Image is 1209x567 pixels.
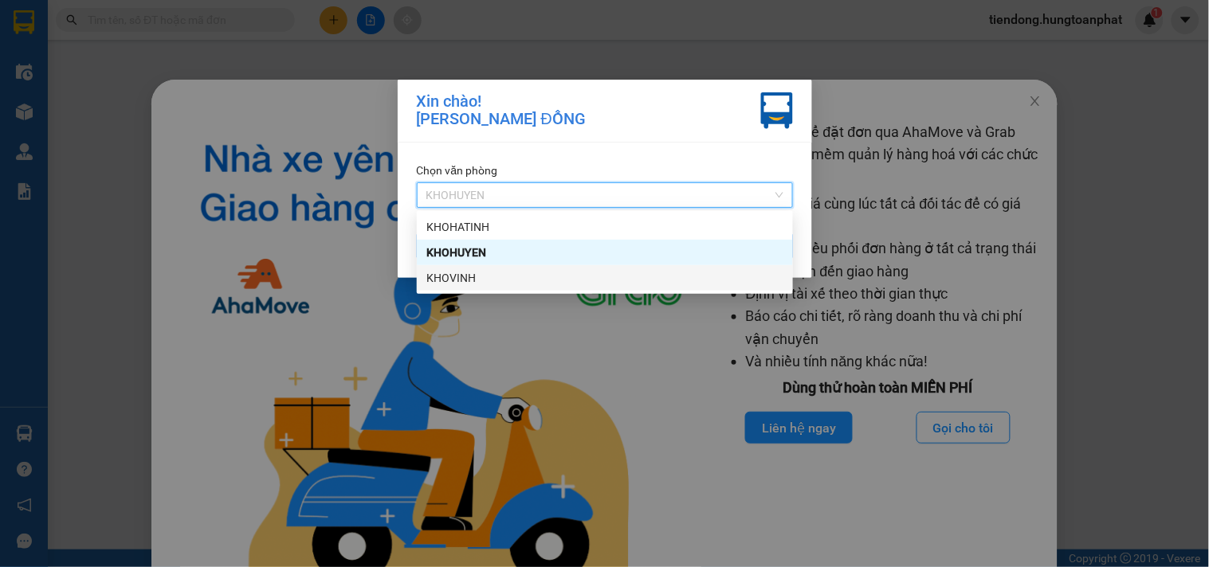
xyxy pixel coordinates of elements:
div: KHOHUYEN [426,244,783,261]
div: KHOHATINH [426,218,783,236]
div: KHOVINH [426,269,783,287]
div: Chọn văn phòng [417,162,793,179]
span: KHOHUYEN [426,183,783,207]
div: KHOHUYEN [417,240,793,265]
div: KHOHATINH [417,214,793,240]
div: Xin chào! [PERSON_NAME] ĐỒNG [417,92,586,129]
div: KHOVINH [417,265,793,291]
img: vxr-icon [761,92,793,129]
